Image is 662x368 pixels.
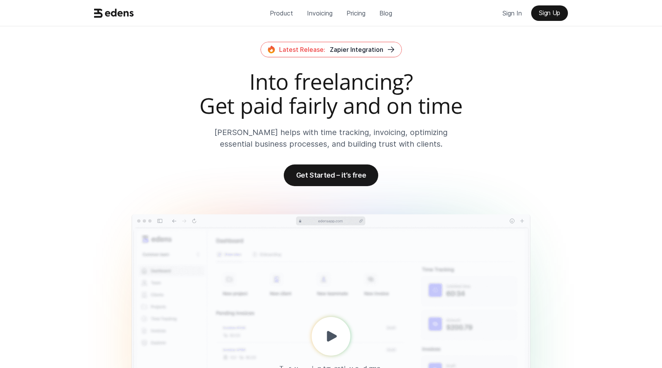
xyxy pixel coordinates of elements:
[373,5,398,21] a: Blog
[200,127,463,150] p: [PERSON_NAME] helps with time tracking, invoicing, optimizing essential business processes, and b...
[531,5,568,21] a: Sign Up
[301,5,339,21] a: Invoicing
[539,9,560,17] p: Sign Up
[91,70,571,117] h2: Into freelancing? Get paid fairly and on time
[496,5,528,21] a: Sign In
[270,7,293,19] p: Product
[264,5,299,21] a: Product
[346,7,365,19] p: Pricing
[307,7,333,19] p: Invoicing
[330,46,383,53] span: Zapier Integration
[261,42,402,57] a: Latest Release:Zapier Integration
[284,164,379,186] a: Get Started – it’s free
[296,171,366,179] p: Get Started – it’s free
[379,7,392,19] p: Blog
[279,46,325,53] span: Latest Release:
[340,5,372,21] a: Pricing
[503,7,522,19] p: Sign In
